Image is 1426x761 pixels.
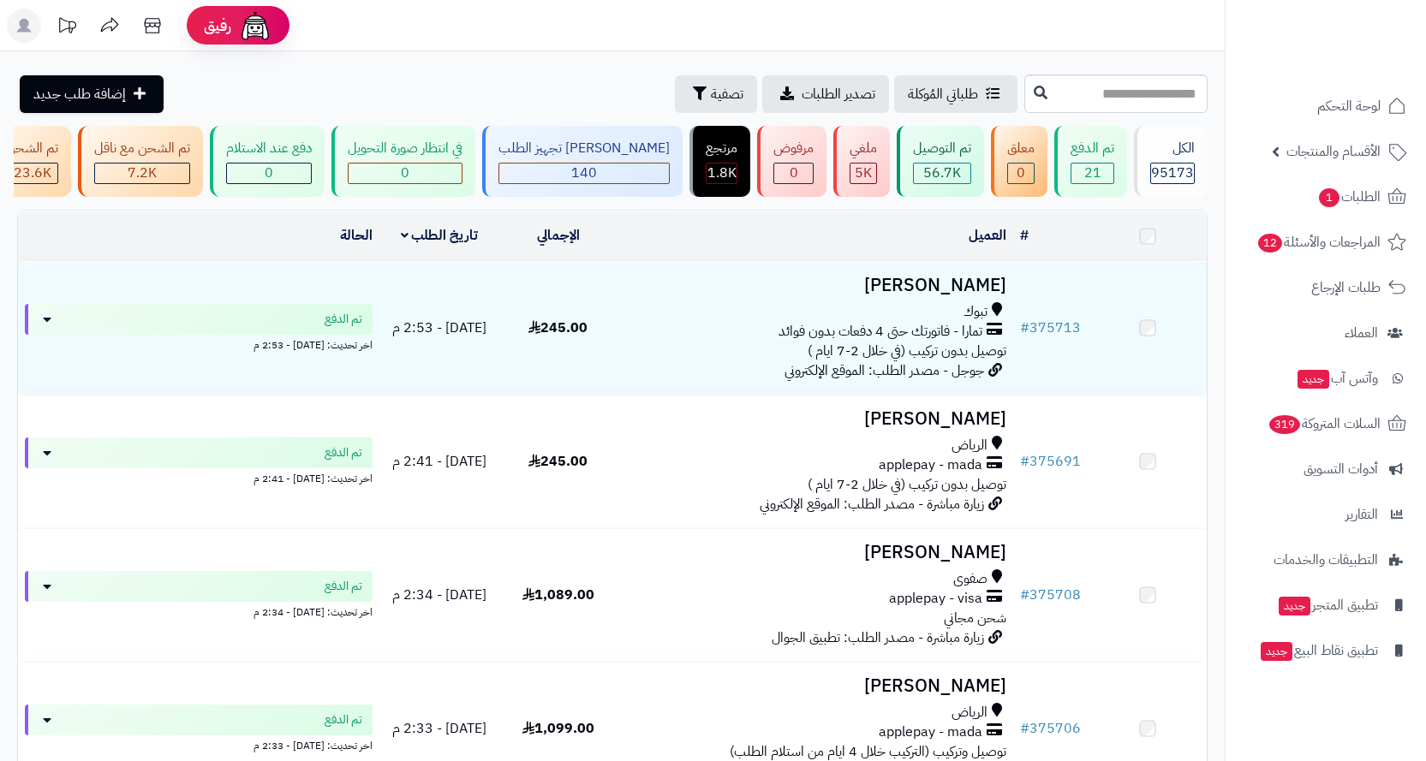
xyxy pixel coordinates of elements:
span: التقارير [1345,502,1378,526]
span: التطبيقات والخدمات [1274,548,1378,572]
a: تحديثات المنصة [45,9,88,47]
a: السلات المتروكة319 [1236,403,1416,444]
div: 140 [499,163,669,183]
span: تصدير الطلبات [802,84,875,104]
div: في انتظار صورة التحويل [348,139,462,158]
div: اخر تحديث: [DATE] - 2:53 م [25,335,373,353]
span: 319 [1268,414,1301,435]
a: تصدير الطلبات [762,75,889,113]
span: تصفية [711,84,743,104]
a: ملغي 5K [830,126,893,197]
a: تم التوصيل 56.7K [893,126,987,197]
span: 12 [1257,233,1283,253]
span: تبوك [964,302,987,322]
span: # [1020,718,1029,739]
a: العملاء [1236,312,1416,354]
span: تمارا - فاتورتك حتى 4 دفعات بدون فوائد [779,322,982,342]
div: معلق [1007,139,1035,158]
img: logo-2.png [1310,13,1410,49]
span: 7.2K [128,163,157,183]
div: تم الشحن مع ناقل [94,139,190,158]
a: وآتس آبجديد [1236,358,1416,399]
div: 0 [774,163,813,183]
a: تطبيق نقاط البيعجديد [1236,630,1416,671]
h3: [PERSON_NAME] [624,543,1006,562]
a: [PERSON_NAME] تجهيز الطلب 140 [479,126,686,197]
span: توصيل بدون تركيب (في خلال 2-7 ايام ) [808,474,1006,495]
a: تطبيق المتجرجديد [1236,585,1416,626]
a: الحالة [340,225,373,246]
span: [DATE] - 2:34 م [392,585,486,605]
span: صفوى [953,569,987,589]
div: تم التوصيل [913,139,971,158]
span: الرياض [952,436,987,455]
a: تاريخ الطلب [401,225,479,246]
span: جديد [1298,370,1329,389]
a: #375706 [1020,718,1081,739]
a: #375708 [1020,585,1081,605]
a: أدوات التسويق [1236,449,1416,490]
a: لوحة التحكم [1236,86,1416,127]
div: اخر تحديث: [DATE] - 2:33 م [25,735,373,753]
div: 21 [1071,163,1113,183]
span: 0 [790,163,798,183]
h3: [PERSON_NAME] [624,409,1006,429]
a: مرفوض 0 [754,126,830,197]
span: 23.6K [14,163,51,183]
span: جديد [1279,597,1310,615]
div: 0 [349,163,462,183]
span: 245.00 [528,451,588,472]
a: # [1020,225,1029,246]
div: تم الشحن [6,139,58,158]
span: تم الدفع [325,311,362,328]
span: # [1020,585,1029,605]
div: 4977 [850,163,876,183]
span: تطبيق المتجر [1277,593,1378,617]
div: الكل [1150,139,1195,158]
span: زيارة مباشرة - مصدر الطلب: الموقع الإلكتروني [760,494,984,514]
div: [PERSON_NAME] تجهيز الطلب [498,139,670,158]
span: تم الدفع [325,578,362,595]
div: 0 [1008,163,1034,183]
h3: [PERSON_NAME] [624,676,1006,696]
div: 0 [227,163,311,183]
a: المراجعات والأسئلة12 [1236,222,1416,263]
span: وآتس آب [1296,366,1378,390]
span: إضافة طلب جديد [33,84,126,104]
span: 0 [401,163,409,183]
div: تم الدفع [1071,139,1114,158]
a: التطبيقات والخدمات [1236,539,1416,580]
span: الرياض [952,703,987,722]
span: 21 [1084,163,1101,183]
a: في انتظار صورة التحويل 0 [328,126,479,197]
span: جوجل - مصدر الطلب: الموقع الإلكتروني [785,360,984,381]
a: #375713 [1020,318,1081,338]
a: الطلبات1 [1236,176,1416,217]
span: 1 [1318,187,1340,208]
span: رفيق [204,15,231,36]
div: ملغي [850,139,877,158]
a: دفع عند الاستلام 0 [206,126,328,197]
div: 7223 [95,163,189,183]
span: applepay - visa [889,589,982,609]
div: دفع عند الاستلام [226,139,312,158]
div: مرفوض [773,139,814,158]
span: الأقسام والمنتجات [1286,140,1381,163]
a: العميل [969,225,1006,246]
span: العملاء [1345,321,1378,345]
span: المراجعات والأسئلة [1256,230,1381,254]
span: [DATE] - 2:41 م [392,451,486,472]
a: الكل95173 [1131,126,1211,197]
div: 1813 [707,163,737,183]
span: 56.7K [923,163,961,183]
span: 245.00 [528,318,588,338]
div: 23587 [7,163,57,183]
span: # [1020,451,1029,472]
span: 1,089.00 [522,585,594,605]
a: مرتجع 1.8K [686,126,754,197]
a: طلباتي المُوكلة [894,75,1017,113]
a: التقارير [1236,494,1416,535]
a: معلق 0 [987,126,1051,197]
span: 5K [855,163,872,183]
img: ai-face.png [238,9,272,43]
